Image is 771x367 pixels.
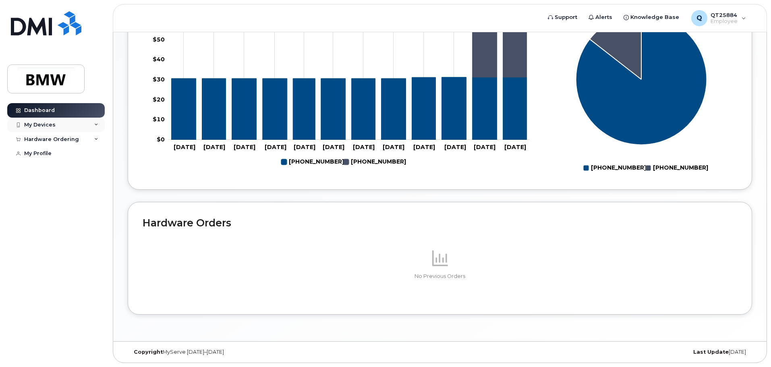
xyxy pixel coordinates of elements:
[444,143,466,151] tspan: [DATE]
[234,143,255,151] tspan: [DATE]
[281,155,406,169] g: Legend
[128,349,336,355] div: MyServe [DATE]–[DATE]
[157,136,165,143] tspan: $0
[542,9,583,25] a: Support
[413,143,435,151] tspan: [DATE]
[576,14,707,145] g: Series
[555,13,577,21] span: Support
[696,13,702,23] span: Q
[203,143,225,151] tspan: [DATE]
[153,56,165,63] tspan: $40
[693,349,729,355] strong: Last Update
[153,36,165,43] tspan: $50
[294,143,315,151] tspan: [DATE]
[473,15,527,77] g: 864-906-3650
[281,155,344,169] g: 864-451-1384
[172,77,527,140] g: 864-451-1384
[711,18,738,25] span: Employee
[618,9,685,25] a: Knowledge Base
[383,143,404,151] tspan: [DATE]
[711,12,738,18] span: QT25884
[576,14,708,175] g: Chart
[504,143,526,151] tspan: [DATE]
[153,96,165,103] tspan: $20
[686,10,752,26] div: QT25884
[134,349,163,355] strong: Copyright
[153,116,165,123] tspan: $10
[143,273,737,280] p: No Previous Orders
[544,349,752,355] div: [DATE]
[583,161,708,175] g: Legend
[143,217,737,229] h2: Hardware Orders
[343,155,406,169] g: 864-906-3650
[583,9,618,25] a: Alerts
[736,332,765,361] iframe: Messenger Launcher
[265,143,286,151] tspan: [DATE]
[153,76,165,83] tspan: $30
[474,143,495,151] tspan: [DATE]
[595,13,612,21] span: Alerts
[630,13,679,21] span: Knowledge Base
[323,143,344,151] tspan: [DATE]
[353,143,375,151] tspan: [DATE]
[174,143,195,151] tspan: [DATE]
